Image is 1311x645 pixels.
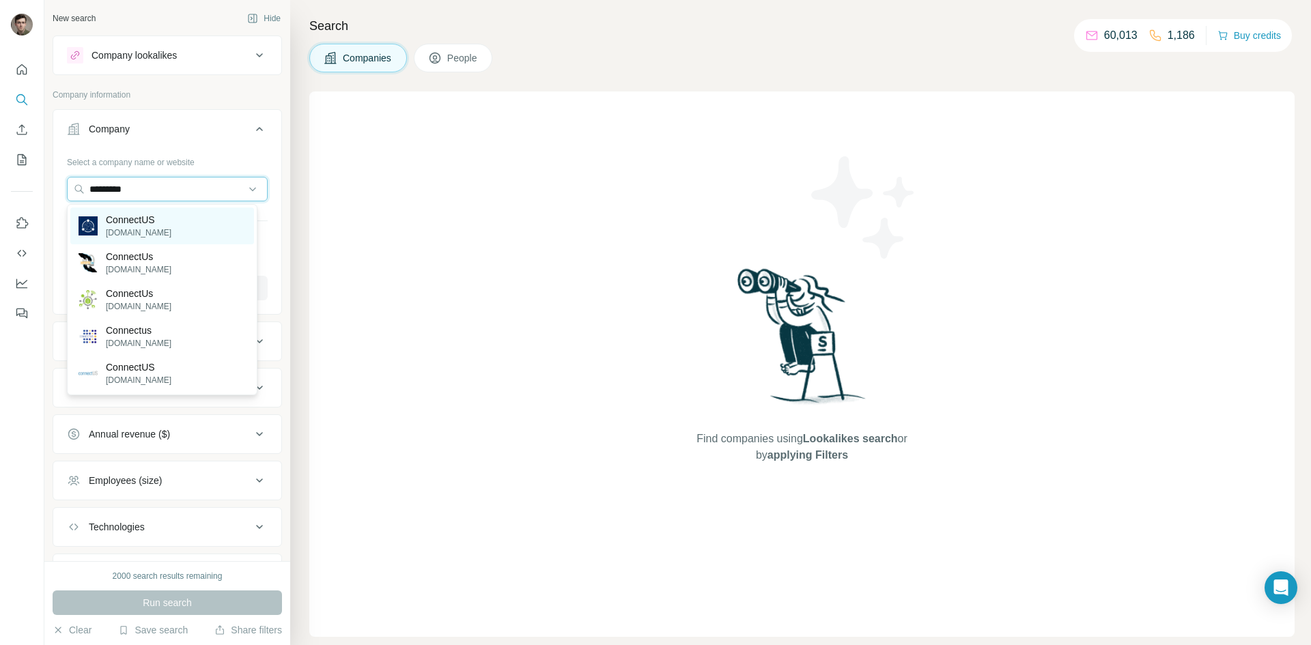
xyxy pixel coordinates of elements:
[118,623,188,637] button: Save search
[11,147,33,172] button: My lists
[238,8,290,29] button: Hide
[11,117,33,142] button: Enrich CSV
[53,623,91,637] button: Clear
[343,51,393,65] span: Companies
[53,12,96,25] div: New search
[53,464,281,497] button: Employees (size)
[89,122,130,136] div: Company
[67,151,268,169] div: Select a company name or website
[53,511,281,543] button: Technologies
[692,431,911,463] span: Find companies using or by
[802,146,925,269] img: Surfe Illustration - Stars
[1217,26,1281,45] button: Buy credits
[91,48,177,62] div: Company lookalikes
[106,337,171,349] p: [DOMAIN_NAME]
[11,271,33,296] button: Dashboard
[106,300,171,313] p: [DOMAIN_NAME]
[106,263,171,276] p: [DOMAIN_NAME]
[1265,571,1297,604] div: Open Intercom Messenger
[1168,27,1195,44] p: 1,186
[803,433,898,444] span: Lookalikes search
[106,374,171,386] p: [DOMAIN_NAME]
[11,301,33,326] button: Feedback
[79,327,98,346] img: Connectus
[79,216,98,235] img: ConnectUS
[11,14,33,35] img: Avatar
[89,474,162,487] div: Employees (size)
[53,371,281,404] button: HQ location
[11,241,33,266] button: Use Surfe API
[79,253,98,272] img: ConnectUs
[731,265,873,417] img: Surfe Illustration - Woman searching with binoculars
[214,623,282,637] button: Share filters
[106,287,171,300] p: ConnectUs
[767,449,848,461] span: applying Filters
[53,89,282,101] p: Company information
[79,290,98,309] img: ConnectUs
[106,250,171,263] p: ConnectUs
[1104,27,1138,44] p: 60,013
[79,364,98,383] img: ConnectUS
[53,113,281,151] button: Company
[11,211,33,235] button: Use Surfe on LinkedIn
[53,557,281,590] button: Keywords
[53,39,281,72] button: Company lookalikes
[106,360,171,374] p: ConnectUS
[447,51,479,65] span: People
[11,87,33,112] button: Search
[106,213,171,227] p: ConnectUS
[89,520,145,534] div: Technologies
[53,325,281,358] button: Industry
[11,57,33,82] button: Quick start
[106,324,171,337] p: Connectus
[113,570,223,582] div: 2000 search results remaining
[106,227,171,239] p: [DOMAIN_NAME]
[89,427,170,441] div: Annual revenue ($)
[309,16,1295,35] h4: Search
[53,418,281,450] button: Annual revenue ($)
